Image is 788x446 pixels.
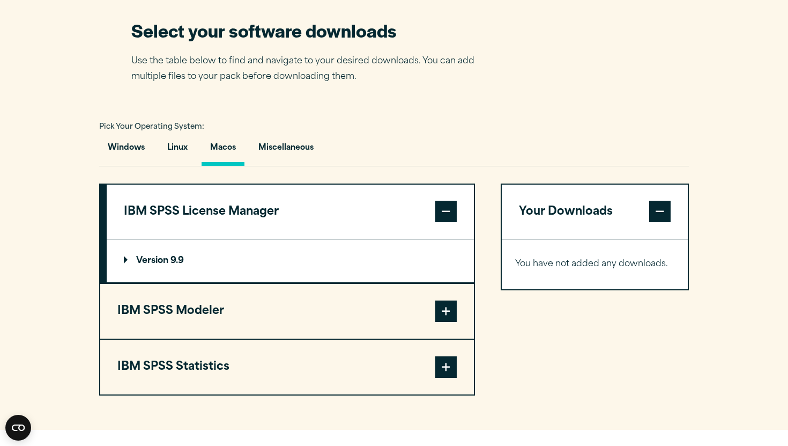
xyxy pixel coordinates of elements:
button: Windows [99,135,153,166]
h2: Select your software downloads [131,18,490,42]
div: IBM SPSS License Manager [107,239,474,283]
p: Version 9.9 [124,257,184,265]
span: Pick Your Operating System: [99,123,204,130]
div: Your Downloads [502,239,688,289]
button: Miscellaneous [250,135,322,166]
button: IBM SPSS Statistics [100,340,474,394]
button: Macos [202,135,244,166]
button: Linux [159,135,196,166]
summary: Version 9.9 [107,239,474,282]
button: IBM SPSS License Manager [107,185,474,239]
p: Use the table below to find and navigate to your desired downloads. You can add multiple files to... [131,54,490,85]
button: Open CMP widget [5,415,31,441]
button: IBM SPSS Modeler [100,284,474,339]
button: Your Downloads [502,185,688,239]
p: You have not added any downloads. [515,257,674,272]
